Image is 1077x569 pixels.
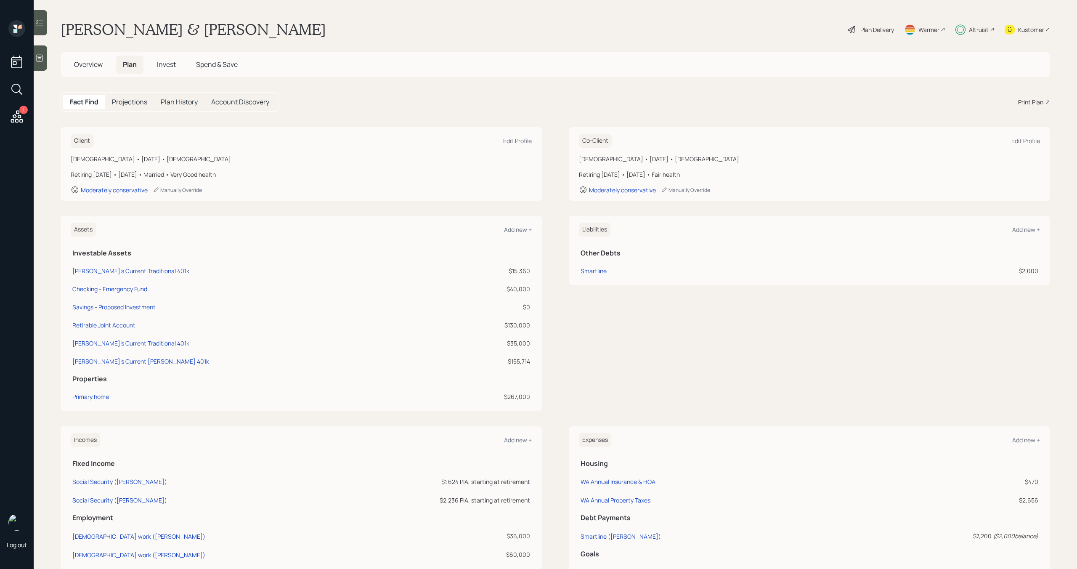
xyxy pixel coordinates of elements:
[72,514,530,522] h5: Employment
[589,186,656,194] div: Moderately conservative
[579,134,612,148] h6: Co-Client
[72,532,205,540] div: [DEMOGRAPHIC_DATA] work ([PERSON_NAME])
[969,25,989,34] div: Altruist
[454,357,530,366] div: $155,714
[581,514,1038,522] h5: Debt Payments
[71,154,532,163] div: [DEMOGRAPHIC_DATA] • [DATE] • [DEMOGRAPHIC_DATA]
[81,186,148,194] div: Moderately conservative
[454,321,530,330] div: $130,000
[345,532,530,540] div: $36,000
[72,375,530,383] h5: Properties
[161,98,198,106] h5: Plan History
[1018,25,1044,34] div: Kustomer
[72,478,167,486] div: Social Security ([PERSON_NAME])
[72,249,530,257] h5: Investable Assets
[579,433,611,447] h6: Expenses
[454,392,530,401] div: $267,000
[72,321,135,330] div: Retirable Joint Account
[74,60,103,69] span: Overview
[504,436,532,444] div: Add new +
[581,249,1038,257] h5: Other Debts
[579,170,1040,179] div: Retiring [DATE] • [DATE] • Fair health
[72,266,189,275] div: [PERSON_NAME]'s Current Traditional 401k
[836,496,1038,505] div: $2,656
[72,460,530,468] h5: Fixed Income
[1012,436,1040,444] div: Add new +
[70,98,98,106] h5: Fact Find
[579,154,1040,163] div: [DEMOGRAPHIC_DATA] • [DATE] • [DEMOGRAPHIC_DATA]
[918,25,939,34] div: Warmer
[345,477,530,486] div: $1,624 PIA, starting at retirement
[581,496,650,504] div: WA Annual Property Taxes
[581,460,1038,468] h5: Housing
[839,266,1038,275] div: $2,000
[579,223,610,237] h6: Liabilities
[836,477,1038,486] div: $470
[581,550,1038,558] h5: Goals
[860,25,894,34] div: Plan Delivery
[581,266,607,275] div: Smartline
[1012,226,1040,234] div: Add new +
[581,532,661,540] div: Smartline ([PERSON_NAME])
[72,284,147,293] div: Checking - Emergency Fund
[71,433,100,447] h6: Incomes
[157,60,176,69] span: Invest
[345,496,530,505] div: $2,236 PIA, starting at retirement
[581,478,655,486] div: WA Annual Insurance & HOA
[71,223,96,237] h6: Assets
[211,98,269,106] h5: Account Discovery
[8,514,25,531] img: michael-russo-headshot.png
[61,20,326,39] h1: [PERSON_NAME] & [PERSON_NAME]
[1018,98,1043,106] div: Print Plan
[504,226,532,234] div: Add new +
[196,60,238,69] span: Spend & Save
[71,170,532,179] div: Retiring [DATE] • [DATE] • Married • Very Good health
[72,357,209,366] div: [PERSON_NAME]'s Current [PERSON_NAME] 401k
[153,186,202,194] div: Manually Override
[72,551,205,559] div: [DEMOGRAPHIC_DATA] work ([PERSON_NAME])
[345,550,530,559] div: $60,000
[112,98,147,106] h5: Projections
[123,60,137,69] span: Plan
[454,284,530,293] div: $40,000
[72,303,156,311] div: Savings - Proposed Investment
[72,496,167,504] div: Social Security ([PERSON_NAME])
[661,186,710,194] div: Manually Override
[1011,137,1040,145] div: Edit Profile
[836,532,1038,540] div: $7,200
[454,303,530,311] div: $0
[454,266,530,275] div: $15,360
[19,106,28,114] div: 1
[71,134,93,148] h6: Client
[993,532,1038,540] i: ( $2,000 balance)
[503,137,532,145] div: Edit Profile
[72,339,189,348] div: [PERSON_NAME]'s Current Traditional 401k
[72,392,109,401] div: Primary home
[7,541,27,549] div: Log out
[454,339,530,348] div: $35,000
